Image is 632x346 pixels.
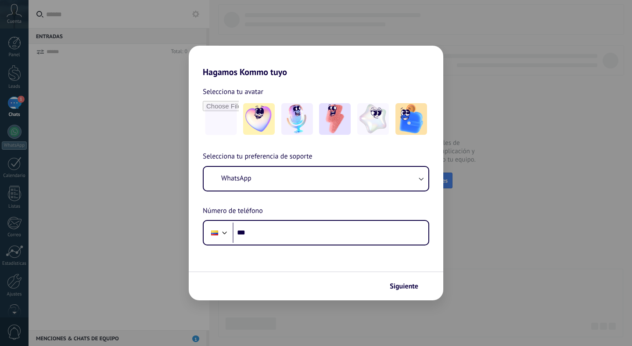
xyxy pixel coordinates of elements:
span: WhatsApp [221,174,251,183]
img: -1.jpeg [243,103,275,135]
img: -5.jpeg [395,103,427,135]
span: Siguiente [390,283,418,289]
img: -2.jpeg [281,103,313,135]
img: -3.jpeg [319,103,351,135]
span: Selecciona tu avatar [203,86,263,97]
span: Número de teléfono [203,205,263,217]
button: Siguiente [386,279,430,294]
img: -4.jpeg [357,103,389,135]
h2: Hagamos Kommo tuyo [189,46,443,77]
button: WhatsApp [204,167,428,191]
span: Selecciona tu preferencia de soporte [203,151,312,162]
div: Colombia: + 57 [206,223,223,242]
